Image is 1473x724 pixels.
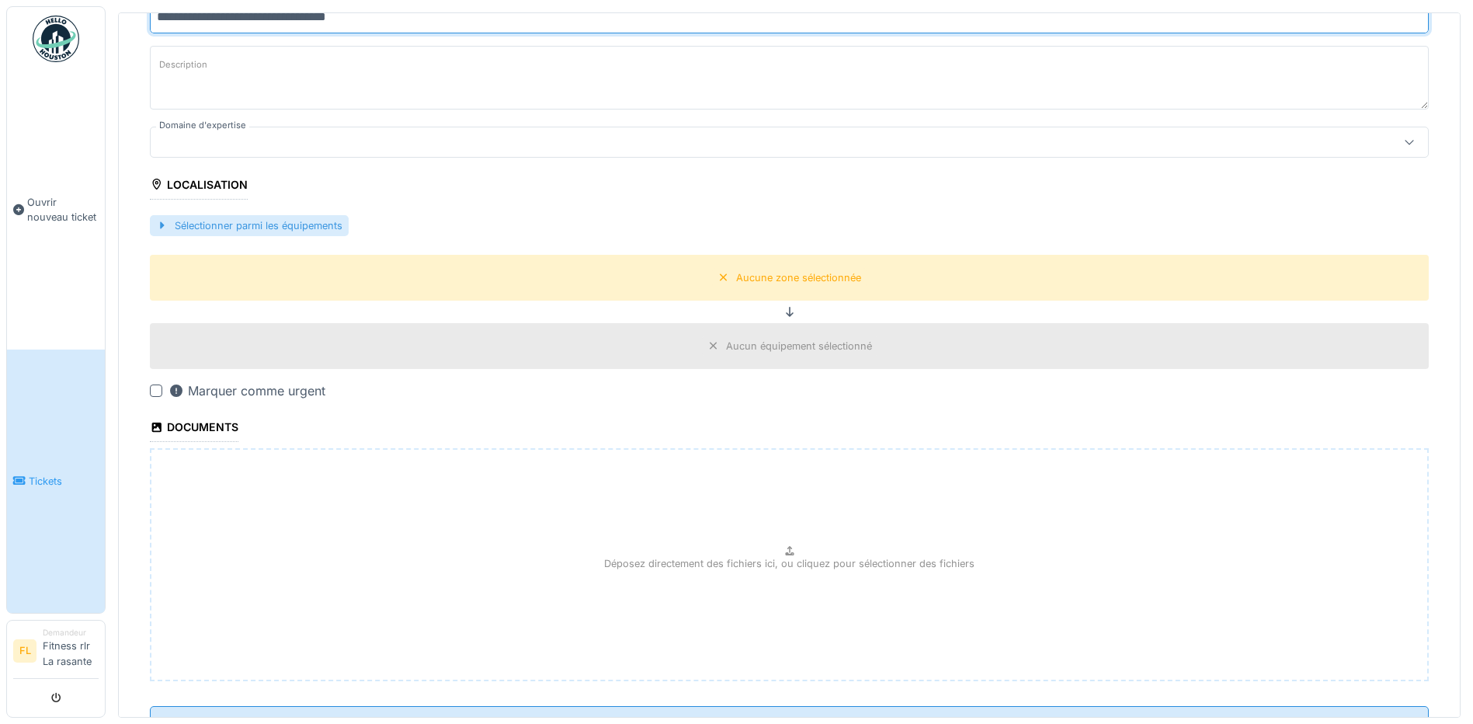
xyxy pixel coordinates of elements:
[7,71,105,350] a: Ouvrir nouveau ticket
[43,627,99,639] div: Demandeur
[43,627,99,675] li: Fitness rlr La rasante
[29,474,99,489] span: Tickets
[156,55,210,75] label: Description
[604,556,974,571] p: Déposez directement des fichiers ici, ou cliquez pour sélectionner des fichiers
[27,195,99,225] span: Ouvrir nouveau ticket
[150,215,349,236] div: Sélectionner parmi les équipements
[156,119,249,132] label: Domaine d'expertise
[168,381,325,400] div: Marquer comme urgent
[13,639,36,663] li: FL
[7,350,105,613] a: Tickets
[736,270,861,285] div: Aucune zone sélectionnée
[33,16,79,62] img: Badge_color-CXgf-gQk.svg
[150,416,238,442] div: Documents
[13,627,99,679] a: FL DemandeurFitness rlr La rasante
[726,339,872,353] div: Aucun équipement sélectionné
[150,173,248,200] div: Localisation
